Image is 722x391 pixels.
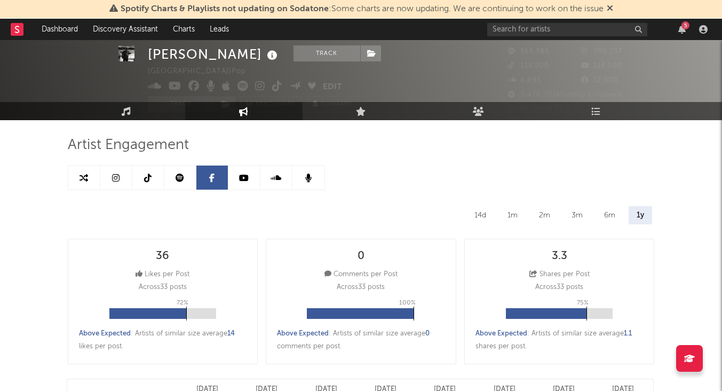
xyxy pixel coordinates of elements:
[241,96,302,112] a: Benchmark
[156,250,169,263] div: 36
[121,5,329,13] span: Spotify Charts & Playlists not updating on Sodatone
[324,268,398,281] div: Comments per Post
[121,5,604,13] span: : Some charts are now updating. We are continuing to work on the issue
[499,206,526,224] div: 1m
[535,281,583,294] p: Across 33 posts
[475,327,644,353] div: : Artists of similar size average shares per post .
[607,5,613,13] span: Dismiss
[358,250,364,263] div: 0
[79,327,247,353] div: : Artists of similar size average likes per post .
[681,21,689,29] div: 5
[68,139,189,152] span: Artist Engagement
[552,250,567,263] div: 3.3
[487,23,647,36] input: Search for artists
[531,206,558,224] div: 2m
[678,25,686,34] button: 5
[466,206,494,224] div: 14d
[425,330,430,337] span: 0
[581,48,622,55] span: 306,237
[148,45,280,63] div: [PERSON_NAME]
[508,62,549,69] span: 138,200
[508,91,622,98] span: 9,478,303 Monthly Listeners
[624,330,632,337] span: 1.1
[564,206,591,224] div: 3m
[136,268,189,281] div: Likes per Post
[165,19,202,40] a: Charts
[399,296,416,309] p: 100 %
[148,65,258,78] div: [GEOGRAPHIC_DATA] | Pop
[85,19,165,40] a: Discovery Assistant
[323,81,342,94] button: Edit
[529,268,590,281] div: Shares per Post
[34,19,85,40] a: Dashboard
[596,206,623,224] div: 6m
[307,96,358,112] button: Summary
[277,330,329,337] span: Above Expected
[475,330,527,337] span: Above Expected
[508,48,550,55] span: 565,386
[227,330,235,337] span: 14
[177,296,188,309] p: 72 %
[337,281,385,294] p: Across 33 posts
[629,206,652,224] div: 1y
[581,77,618,84] span: 12,000
[256,98,296,111] span: Benchmark
[581,62,622,69] span: 118,000
[577,296,589,309] p: 75 %
[148,96,215,112] button: Track
[293,45,360,61] button: Track
[79,330,131,337] span: Above Expected
[202,19,236,40] a: Leads
[277,327,445,353] div: : Artists of similar size average comments per post .
[139,281,187,294] p: Across 33 posts
[508,77,541,84] span: 4,895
